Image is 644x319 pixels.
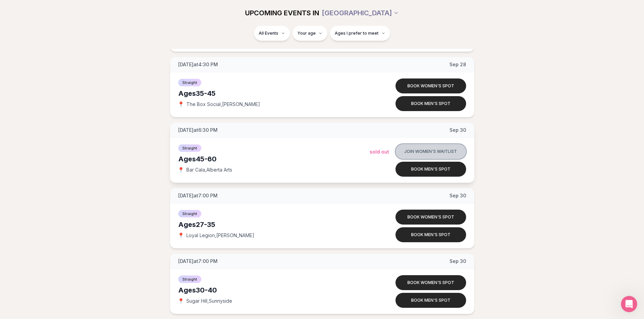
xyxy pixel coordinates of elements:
[178,61,218,68] span: [DATE] at 4:30 PM
[395,96,466,111] button: Book men's spot
[178,102,184,107] span: 📍
[395,227,466,242] button: Book men's spot
[335,31,379,36] span: Ages I prefer to meet
[186,101,260,108] span: The Box Social , [PERSON_NAME]
[178,79,201,86] span: Straight
[395,78,466,93] button: Book women's spot
[186,232,254,239] span: Loyal Legion , [PERSON_NAME]
[245,8,319,18] span: UPCOMING EVENTS IN
[395,162,466,177] button: Book men's spot
[178,276,201,283] span: Straight
[322,5,399,20] button: [GEOGRAPHIC_DATA]
[178,154,370,164] div: Ages 45-60
[178,258,218,265] span: [DATE] at 7:00 PM
[297,31,316,36] span: Your age
[449,258,466,265] span: Sep 30
[178,220,370,229] div: Ages 27-35
[449,61,466,68] span: Sep 28
[330,26,390,41] button: Ages I prefer to meet
[395,293,466,308] button: Book men's spot
[178,127,218,134] span: [DATE] at 6:30 PM
[178,89,370,98] div: Ages 35-45
[395,210,466,225] button: Book women's spot
[178,167,184,173] span: 📍
[178,233,184,238] span: 📍
[395,275,466,290] button: Book women's spot
[178,192,218,199] span: [DATE] at 7:00 PM
[395,144,466,159] button: Join women's waitlist
[449,127,466,134] span: Sep 30
[370,149,389,155] span: Sold Out
[186,298,232,304] span: Sugar Hill , Sunnyside
[449,192,466,199] span: Sep 30
[178,144,201,152] span: Straight
[178,298,184,304] span: 📍
[254,26,290,41] button: All Events
[259,31,278,36] span: All Events
[178,210,201,217] span: Straight
[621,296,637,312] iframe: Intercom live chat
[178,285,370,295] div: Ages 30-40
[293,26,327,41] button: Your age
[186,166,232,173] span: Bar Cala , Alberta Arts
